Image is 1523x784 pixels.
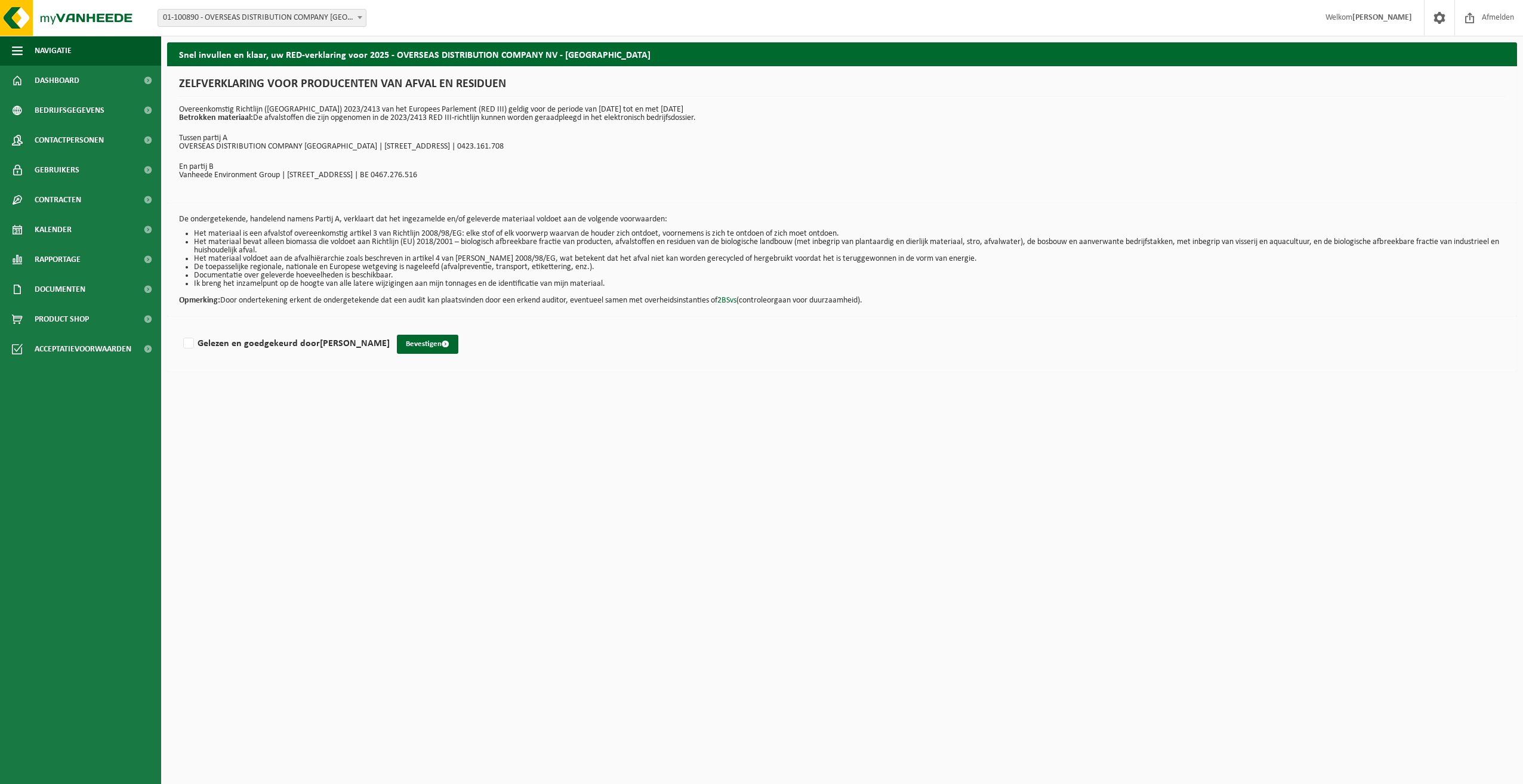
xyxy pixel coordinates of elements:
[179,78,1505,97] h1: ZELFVERKLARING VOOR PRODUCENTEN VAN AFVAL EN RESIDUEN
[717,296,736,305] a: 2BSvs
[179,134,1505,143] p: Tussen partij A
[35,95,104,125] span: Bedrijfsgegevens
[35,155,79,185] span: Gebruikers
[35,125,104,155] span: Contactpersonen
[179,106,1505,122] p: Overeenkomstig Richtlijn ([GEOGRAPHIC_DATA]) 2023/2413 van het Europees Parlement (RED III) geldi...
[179,163,1505,171] p: En partij B
[194,263,1505,271] li: De toepasselijke regionale, nationale en Europese wetgeving is nageleefd (afvalpreventie, transpo...
[35,304,89,334] span: Product Shop
[158,9,366,27] span: 01-100890 - OVERSEAS DISTRIBUTION COMPANY NV - ANTWERPEN
[320,339,390,348] strong: [PERSON_NAME]
[35,245,81,274] span: Rapportage
[35,274,85,304] span: Documenten
[167,42,1517,66] h2: Snel invullen en klaar, uw RED-verklaring voor 2025 - OVERSEAS DISTRIBUTION COMPANY NV - [GEOGRAP...
[179,171,1505,180] p: Vanheede Environment Group | [STREET_ADDRESS] | BE 0467.276.516
[179,296,220,305] strong: Opmerking:
[194,238,1505,255] li: Het materiaal bevat alleen biomassa die voldoet aan Richtlijn (EU) 2018/2001 – biologisch afbreek...
[35,36,72,66] span: Navigatie
[179,113,253,122] strong: Betrokken materiaal:
[158,10,366,26] span: 01-100890 - OVERSEAS DISTRIBUTION COMPANY NV - ANTWERPEN
[35,66,79,95] span: Dashboard
[194,271,1505,280] li: Documentatie over geleverde hoeveelheden is beschikbaar.
[194,255,1505,263] li: Het materiaal voldoet aan de afvalhiërarchie zoals beschreven in artikel 4 van [PERSON_NAME] 2008...
[181,335,390,353] label: Gelezen en goedgekeurd door
[194,280,1505,288] li: Ik breng het inzamelpunt op de hoogte van alle latere wijzigingen aan mijn tonnages en de identif...
[179,288,1505,305] p: Door ondertekening erkent de ondergetekende dat een audit kan plaatsvinden door een erkend audito...
[194,230,1505,238] li: Het materiaal is een afvalstof overeenkomstig artikel 3 van Richtlijn 2008/98/EG: elke stof of el...
[179,215,1505,224] p: De ondergetekende, handelend namens Partij A, verklaart dat het ingezamelde en/of geleverde mater...
[397,335,458,354] button: Bevestigen
[35,334,131,364] span: Acceptatievoorwaarden
[1352,13,1412,22] strong: [PERSON_NAME]
[35,215,72,245] span: Kalender
[179,143,1505,151] p: OVERSEAS DISTRIBUTION COMPANY [GEOGRAPHIC_DATA] | [STREET_ADDRESS] | 0423.161.708
[35,185,81,215] span: Contracten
